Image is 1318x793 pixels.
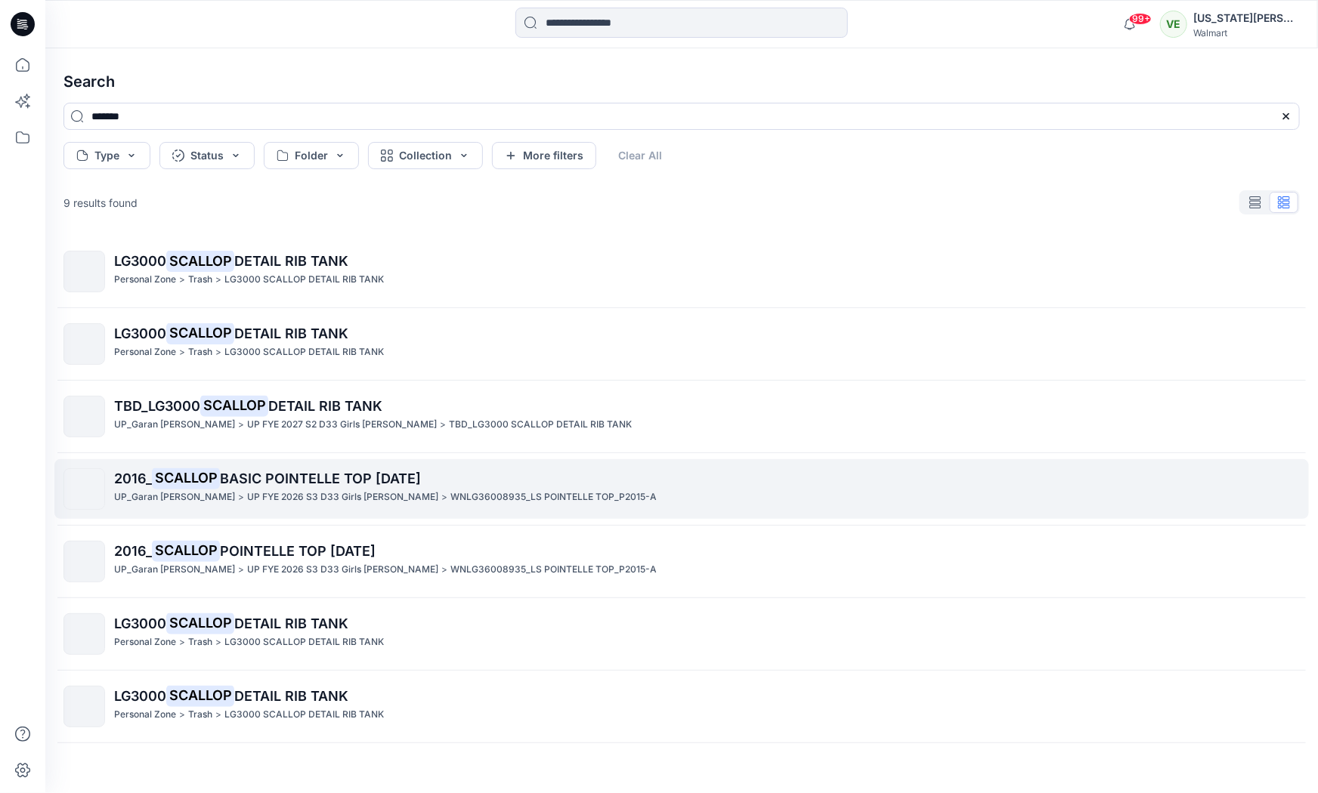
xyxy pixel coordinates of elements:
[51,60,1312,103] h4: Search
[247,417,437,433] p: UP FYE 2027 S2 D33 Girls Littles
[114,562,235,578] p: UP_Garan Littles
[264,142,359,169] button: Folder
[63,195,138,211] p: 9 results found
[234,253,348,269] span: DETAIL RIB TANK
[188,272,212,288] p: Trash
[188,344,212,360] p: Trash
[220,543,376,559] span: POINTELLE TOP [DATE]
[188,707,212,723] p: Trash
[440,417,446,433] p: >
[179,634,185,650] p: >
[159,142,255,169] button: Status
[215,344,221,360] p: >
[179,272,185,288] p: >
[1160,11,1187,38] div: VE
[215,272,221,288] p: >
[114,344,176,360] p: Personal Zone
[1129,13,1152,25] span: 99+
[215,634,221,650] p: >
[179,344,185,360] p: >
[63,142,150,169] button: Type
[114,616,166,631] span: LG3000
[114,634,176,650] p: Personal Zone
[114,543,152,559] span: 2016_
[114,398,200,414] span: TBD_LG3000
[54,532,1309,591] a: 2016_SCALLOPPOINTELLE TOP [DATE]UP_Garan [PERSON_NAME]>UP FYE 2026 S3 D33 Girls [PERSON_NAME]>WNL...
[114,417,235,433] p: UP_Garan Littles
[54,314,1309,374] a: LG3000SCALLOPDETAIL RIB TANKPersonal Zone>Trash>LG3000 SCALLOP DETAIL RIB TANK
[220,471,421,486] span: BASIC POINTELLE TOP [DATE]
[215,707,221,723] p: >
[247,489,438,505] p: UP FYE 2026 S3 D33 Girls Littles
[224,634,384,650] p: LG3000 SCALLOP DETAIL RIB TANK
[234,616,348,631] span: DETAIL RIB TANK
[238,489,244,505] p: >
[114,272,176,288] p: Personal Zone
[54,604,1309,664] a: LG3000SCALLOPDETAIL RIB TANKPersonal Zone>Trash>LG3000 SCALLOP DETAIL RIB TANK
[114,326,166,341] span: LG3000
[224,707,384,723] p: LG3000 SCALLOP DETAIL RIB TANK
[450,489,657,505] p: WNLG36008935_LS POINTELLE TOP_P2015-A
[238,417,244,433] p: >
[54,677,1309,736] a: LG3000SCALLOPDETAIL RIB TANKPersonal Zone>Trash>LG3000 SCALLOP DETAIL RIB TANK
[152,540,220,561] mark: SCALLOP
[234,688,348,704] span: DETAIL RIB TANK
[188,634,212,650] p: Trash
[179,707,185,723] p: >
[441,562,447,578] p: >
[247,562,438,578] p: UP FYE 2026 S3 D33 Girls Littles
[224,272,384,288] p: LG3000 SCALLOP DETAIL RIB TANK
[166,322,234,344] mark: SCALLOP
[450,562,657,578] p: WNLG36008935_LS POINTELLE TOP_P2015-A
[234,326,348,341] span: DETAIL RIB TANK
[114,471,152,486] span: 2016_
[224,344,384,360] p: LG3000 SCALLOP DETAIL RIB TANK
[268,398,382,414] span: DETAIL RIB TANK
[166,250,234,271] mark: SCALLOP
[368,142,483,169] button: Collection
[166,685,234,706] mark: SCALLOP
[200,395,268,416] mark: SCALLOP
[114,489,235,505] p: UP_Garan Littles
[441,489,447,505] p: >
[114,707,176,723] p: Personal Zone
[114,253,166,269] span: LG3000
[1193,9,1299,27] div: [US_STATE][PERSON_NAME]
[238,562,244,578] p: >
[114,688,166,704] span: LG3000
[492,142,596,169] button: More filters
[54,242,1309,301] a: LG3000SCALLOPDETAIL RIB TANKPersonal Zone>Trash>LG3000 SCALLOP DETAIL RIB TANK
[166,612,234,634] mark: SCALLOP
[1193,27,1299,39] div: Walmart
[152,467,220,489] mark: SCALLOP
[54,459,1309,519] a: 2016_SCALLOPBASIC POINTELLE TOP [DATE]UP_Garan [PERSON_NAME]>UP FYE 2026 S3 D33 Girls [PERSON_NAM...
[54,387,1309,446] a: TBD_LG3000SCALLOPDETAIL RIB TANKUP_Garan [PERSON_NAME]>UP FYE 2027 S2 D33 Girls [PERSON_NAME]>TBD...
[449,417,632,433] p: TBD_LG3000 SCALLOP DETAIL RIB TANK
